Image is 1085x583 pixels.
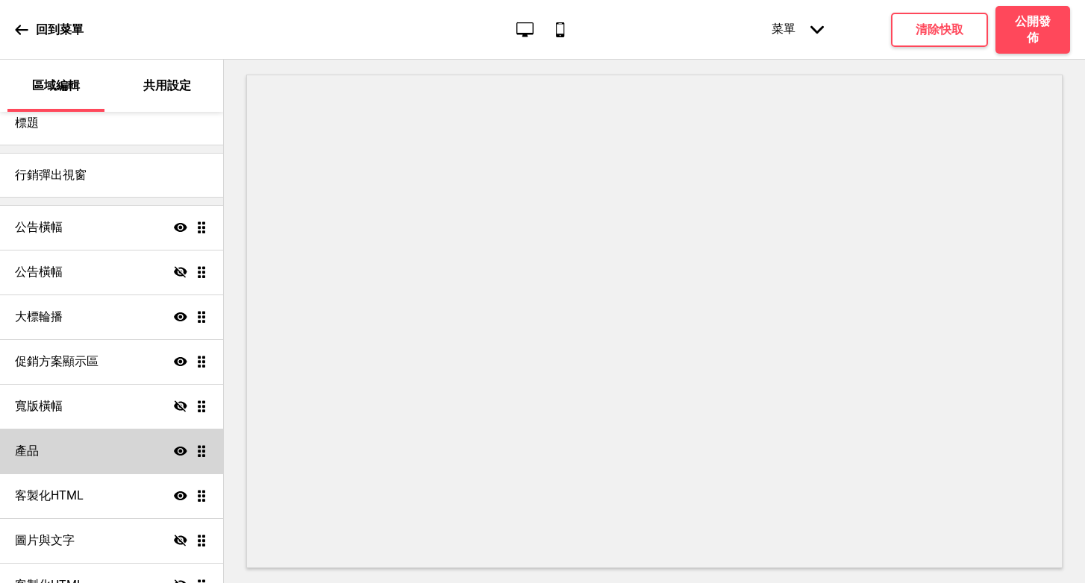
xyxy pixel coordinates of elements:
[15,264,63,280] h4: 公告橫幅
[32,78,80,94] p: 區域編輯
[15,167,87,183] h4: 行銷彈出視窗
[15,532,75,549] h4: 圖片與文字
[891,13,988,47] button: 清除快取
[15,353,99,370] h4: 促銷方案顯示區
[15,443,39,459] h4: 產品
[15,398,63,415] h4: 寬版橫幅
[15,10,84,50] a: 回到菜單
[15,115,39,131] h4: 標題
[36,22,84,38] p: 回到菜單
[995,6,1070,54] button: 公開發佈
[143,78,191,94] p: 共用設定
[15,488,84,504] h4: 客製化HTML
[916,22,963,38] h4: 清除快取
[1010,13,1055,46] h4: 公開發佈
[15,309,63,325] h4: 大標輪播
[757,7,839,52] div: 菜單
[15,219,63,236] h4: 公告橫幅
